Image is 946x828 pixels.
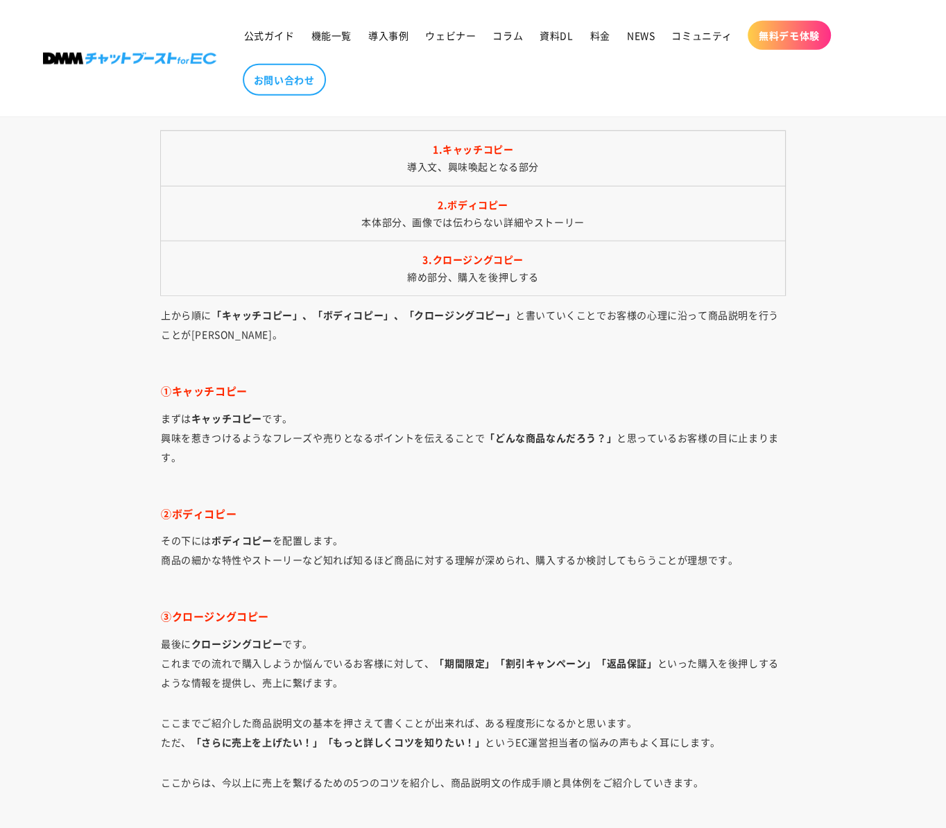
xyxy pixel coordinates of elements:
[161,634,785,692] p: 最後に です。 これまでの流れで購入しようか悩んでいるお客様に対して、 といった購入を後押しするような情報を提供し、売上に繋げます。
[759,29,820,42] span: 無料デモ体験
[212,533,273,547] b: ボディコピー
[161,506,237,521] span: ②ボディコピー
[161,713,785,752] p: ここまでご紹介した商品説明文の基本を押さえて書くことが出来れば、ある程度形になるかと思います。 ただ、 というEC運営担当者の悩みの声もよく耳にします。
[191,637,282,650] b: クロージングコピー
[425,29,476,42] span: ウェビナー
[303,21,360,50] a: 機能一覧
[627,29,655,42] span: NEWS
[671,29,732,42] span: コミュニティ
[161,186,785,241] td: 本体部分、画像では伝わらない詳細やストーリー
[485,431,617,445] b: 「どんな商品なんだろう？」
[434,656,657,670] b: 「期間限定」「割引キャンペーン」「返品保証」
[619,21,663,50] a: NEWS
[161,531,785,589] p: その下には を配置します。 商品の細かな特性やストーリーなど知れば知るほど商品に対する理解が深められ、購入するか検討してもらうことが理想です。
[161,241,785,295] td: 締め部分、購入を後押しする
[191,735,485,749] b: 「さらに売上を上げたい！」「もっと詳しくコツを知りたい！」
[311,29,352,42] span: 機能一覧
[417,21,484,50] a: ウェビナー
[236,21,303,50] a: 公式ガイド
[161,383,248,398] span: ①キャッチコピー
[244,29,295,42] span: 公式ガイド
[161,609,269,623] span: ③クロージングコピー
[531,21,581,50] a: 資料DL
[161,773,785,811] p: ここからは、今以上に売上を繋げるための5つのコツを紹介し、商品説明文の作成手順と具体例をご紹介していきます。
[43,53,216,64] img: 株式会社DMM Boost
[161,305,785,363] p: 上から順に と書いていくことでお客様の心理に沿って商品説明を行うことが[PERSON_NAME]。
[433,142,513,156] b: 1.キャッチコピー
[422,252,524,266] b: 3.クロージングコピー
[590,29,610,42] span: 料金
[748,21,831,50] a: 無料デモ体験
[368,29,409,42] span: 導入事例
[212,308,515,322] b: 「キャッチコピー」、「ボディコピー」、「クロージングコピー」
[254,74,315,86] span: お問い合わせ
[161,131,785,186] td: 導入文、興味喚起となる部分
[582,21,619,50] a: 料金
[161,408,785,486] p: まずは です。 興味を惹きつけるようなフレーズや売りとなるポイントを伝えることで と思っているお客様の目に止まります。
[663,21,741,50] a: コミュニティ
[484,21,531,50] a: コラム
[360,21,417,50] a: 導入事例
[243,64,326,96] a: お問い合わせ
[191,411,262,425] b: キャッチコピー
[492,29,523,42] span: コラム
[540,29,573,42] span: 資料DL
[438,198,508,212] span: 2.ボディコピー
